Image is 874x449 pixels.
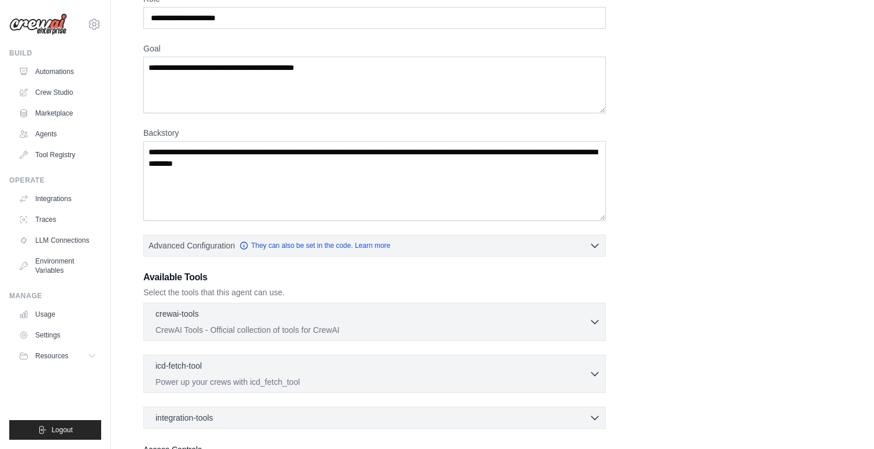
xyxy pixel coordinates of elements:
a: Environment Variables [14,252,101,280]
button: crewai-tools CrewAI Tools - Official collection of tools for CrewAI [149,308,601,336]
a: They can also be set in the code. Learn more [239,241,390,250]
div: Operate [9,176,101,185]
a: Tool Registry [14,146,101,164]
button: integration-tools [149,412,601,424]
button: Resources [14,347,101,365]
a: Integrations [14,190,101,208]
div: Manage [9,291,101,300]
p: Power up your crews with icd_fetch_tool [155,376,589,388]
a: Marketplace [14,104,101,123]
button: Logout [9,420,101,440]
a: Settings [14,326,101,344]
a: Usage [14,305,101,324]
span: Logout [51,425,73,435]
p: icd-fetch-tool [155,360,202,372]
button: Advanced Configuration They can also be set in the code. Learn more [144,235,605,256]
p: CrewAI Tools - Official collection of tools for CrewAI [155,324,589,336]
a: Agents [14,125,101,143]
label: Goal [143,43,606,54]
span: integration-tools [155,412,213,424]
a: LLM Connections [14,231,101,250]
img: Logo [9,13,67,35]
a: Automations [14,62,101,81]
p: Select the tools that this agent can use. [143,287,606,298]
p: crewai-tools [155,308,199,320]
span: Advanced Configuration [149,240,235,251]
a: Traces [14,210,101,229]
span: Resources [35,351,68,361]
div: Build [9,49,101,58]
h3: Available Tools [143,270,606,284]
a: Crew Studio [14,83,101,102]
label: Backstory [143,127,606,139]
button: icd-fetch-tool Power up your crews with icd_fetch_tool [149,360,601,388]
